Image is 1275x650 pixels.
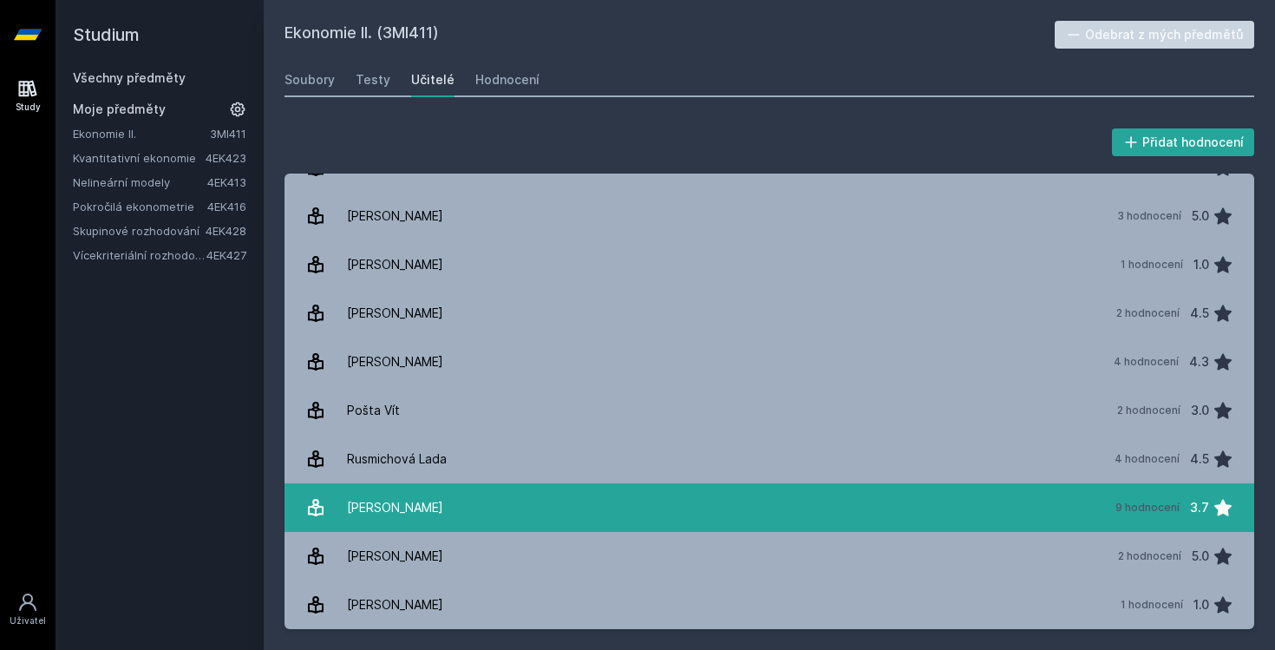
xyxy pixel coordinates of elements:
div: 3.0 [1191,393,1209,428]
div: 4.3 [1189,345,1209,379]
div: 4.5 [1190,442,1209,476]
a: [PERSON_NAME] 2 hodnocení 4.5 [284,289,1254,338]
div: [PERSON_NAME] [347,539,443,574]
div: Hodnocení [475,71,539,89]
a: Soubory [284,62,335,97]
div: [PERSON_NAME] [347,296,443,331]
a: Rusmichová Lada 4 hodnocení 4.5 [284,435,1254,483]
div: Soubory [284,71,335,89]
a: 4EK427 [206,248,246,262]
button: Odebrat z mých předmětů [1055,21,1255,49]
a: [PERSON_NAME] 1 hodnocení 1.0 [284,581,1254,629]
div: 1 hodnocení [1121,598,1183,612]
a: [PERSON_NAME] 9 hodnocení 3.7 [284,483,1254,532]
div: 1 hodnocení [1121,258,1183,272]
a: [PERSON_NAME] 3 hodnocení 5.0 [284,192,1254,240]
a: Hodnocení [475,62,539,97]
span: Moje předměty [73,101,166,118]
div: 9 hodnocení [1115,501,1180,515]
div: Rusmichová Lada [347,442,447,476]
div: 3.7 [1190,490,1209,525]
a: Study [3,69,52,122]
div: 2 hodnocení [1118,549,1181,563]
h2: Ekonomie II. (3MI411) [284,21,1055,49]
div: [PERSON_NAME] [347,345,443,379]
a: Kvantitativní ekonomie [73,149,206,167]
div: [PERSON_NAME] [347,247,443,282]
div: Study [16,101,41,114]
div: [PERSON_NAME] [347,490,443,525]
div: Uživatel [10,614,46,627]
div: 5.0 [1192,199,1209,233]
a: [PERSON_NAME] 1 hodnocení 1.0 [284,240,1254,289]
a: Ekonomie II. [73,125,210,142]
a: Testy [356,62,390,97]
a: Učitelé [411,62,454,97]
div: 2 hodnocení [1117,404,1180,417]
a: 4EK423 [206,151,246,165]
a: [PERSON_NAME] 4 hodnocení 4.3 [284,338,1254,386]
a: Pokročilá ekonometrie [73,198,207,215]
div: 2 hodnocení [1116,306,1180,320]
div: 1.0 [1193,247,1209,282]
a: 4EK416 [207,200,246,213]
a: Skupinové rozhodování [73,222,206,240]
a: 4EK413 [207,175,246,189]
div: 4.5 [1190,296,1209,331]
div: 3 hodnocení [1117,209,1181,223]
a: 3MI411 [210,127,246,141]
a: [PERSON_NAME] 2 hodnocení 5.0 [284,532,1254,581]
div: Učitelé [411,71,454,89]
div: [PERSON_NAME] [347,199,443,233]
div: Testy [356,71,390,89]
div: 4 hodnocení [1115,452,1180,466]
a: Vícekriteriální rozhodování [73,246,206,264]
a: Uživatel [3,583,52,636]
button: Přidat hodnocení [1112,128,1255,156]
div: [PERSON_NAME] [347,588,443,622]
a: Všechny předměty [73,70,186,85]
div: 1.0 [1193,588,1209,622]
div: 4 hodnocení [1114,355,1179,369]
a: Nelineární modely [73,174,207,191]
div: 5.0 [1192,539,1209,574]
div: Pošta Vít [347,393,400,428]
a: 4EK428 [206,224,246,238]
a: Pošta Vít 2 hodnocení 3.0 [284,386,1254,435]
